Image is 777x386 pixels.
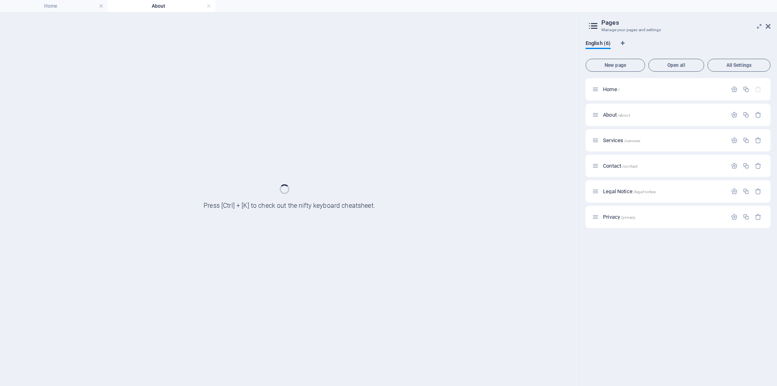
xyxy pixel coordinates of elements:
[755,162,762,169] div: Remove
[603,214,635,220] span: Click to open page
[731,86,738,93] div: Settings
[586,38,611,50] span: English (6)
[601,163,727,168] div: Contact/contact
[589,63,641,68] span: New page
[603,188,656,194] span: Click to open page
[743,86,749,93] div: Duplicate
[603,163,637,169] span: Click to open page
[633,190,656,194] span: /legal-notice
[618,87,620,92] span: /
[731,162,738,169] div: Settings
[743,213,749,220] div: Duplicate
[743,111,749,118] div: Duplicate
[601,214,727,220] div: Privacy/privacy
[648,59,704,72] button: Open all
[603,86,620,92] span: Click to open page
[603,137,640,143] span: Click to open page
[652,63,701,68] span: Open all
[624,139,640,143] span: /services
[601,26,754,34] h3: Manage your pages and settings
[618,113,630,117] span: /about
[743,188,749,195] div: Duplicate
[755,86,762,93] div: The startpage cannot be deleted
[755,213,762,220] div: Remove
[711,63,767,68] span: All Settings
[755,111,762,118] div: Remove
[621,215,635,220] span: /privacy
[603,112,630,118] span: Click to open page
[601,19,771,26] h2: Pages
[586,59,645,72] button: New page
[622,164,637,168] span: /contact
[755,188,762,195] div: Remove
[743,162,749,169] div: Duplicate
[601,189,727,194] div: Legal Notice/legal-notice
[743,137,749,144] div: Duplicate
[731,213,738,220] div: Settings
[731,111,738,118] div: Settings
[586,40,771,55] div: Language Tabs
[601,87,727,92] div: Home/
[601,112,727,117] div: About/about
[731,137,738,144] div: Settings
[755,137,762,144] div: Remove
[731,188,738,195] div: Settings
[601,138,727,143] div: Services/services
[707,59,771,72] button: All Settings
[108,2,215,11] h4: About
